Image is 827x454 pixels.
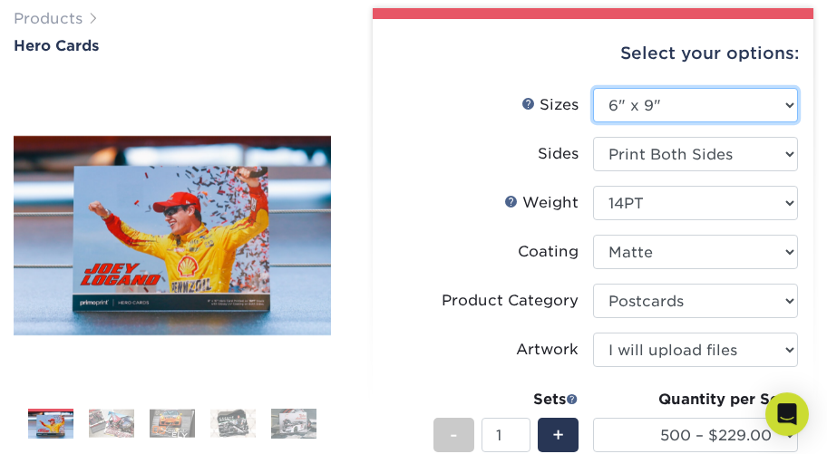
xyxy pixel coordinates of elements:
[765,392,809,436] div: Open Intercom Messenger
[552,421,564,449] span: +
[593,389,798,411] div: Quantity per Set
[504,192,579,214] div: Weight
[450,421,458,449] span: -
[518,241,579,263] div: Coating
[14,136,331,335] img: Hero Cards 01
[442,290,579,312] div: Product Category
[387,19,799,88] div: Select your options:
[521,94,579,116] div: Sizes
[433,389,579,411] div: Sets
[538,143,579,165] div: Sides
[14,37,331,54] a: Hero Cards
[150,410,195,438] img: Hero Cards 03
[271,408,316,440] img: Hero Cards 05
[210,410,256,438] img: Hero Cards 04
[516,339,579,361] div: Artwork
[14,10,83,27] a: Products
